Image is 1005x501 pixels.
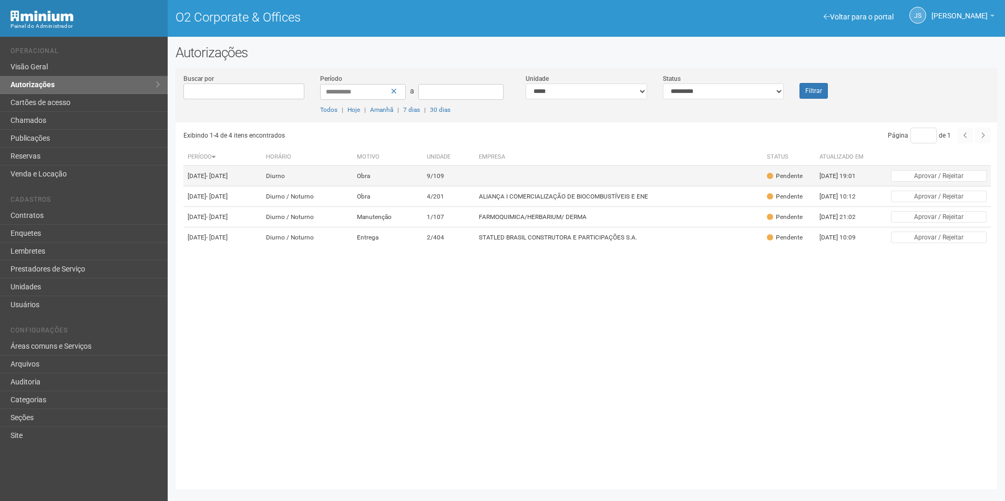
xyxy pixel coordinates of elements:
li: Operacional [11,47,160,58]
button: Aprovar / Rejeitar [891,170,987,182]
div: Pendente [767,192,803,201]
div: Painel do Administrador [11,22,160,31]
span: - [DATE] [206,193,228,200]
div: Pendente [767,233,803,242]
th: Motivo [353,149,423,166]
td: [DATE] 10:09 [815,227,873,248]
button: Aprovar / Rejeitar [891,191,987,202]
td: 9/109 [423,166,475,186]
label: Status [663,74,681,83]
span: | [397,106,399,113]
td: [DATE] [183,227,262,248]
label: Buscar por [183,74,214,83]
a: 30 dias [430,106,450,113]
span: - [DATE] [206,172,228,180]
th: Unidade [423,149,475,166]
th: Período [183,149,262,166]
li: Cadastros [11,196,160,207]
td: [DATE] [183,186,262,207]
span: - [DATE] [206,213,228,221]
td: Diurno / Noturno [262,186,353,207]
td: Obra [353,186,423,207]
th: Horário [262,149,353,166]
td: 4/201 [423,186,475,207]
h1: O2 Corporate & Offices [176,11,579,24]
li: Configurações [11,327,160,338]
div: Exibindo 1-4 de 4 itens encontrados [183,128,584,143]
div: Pendente [767,172,803,181]
div: Pendente [767,213,803,222]
td: 1/107 [423,207,475,227]
span: Página de 1 [888,132,951,139]
button: Aprovar / Rejeitar [891,211,987,223]
td: STATLED BRASIL CONSTRUTORA E PARTICIPAÇÕES S.A. [475,227,763,248]
a: [PERSON_NAME] [931,13,994,22]
td: FARMOQUIMICA/HERBARIUM/ DERMA [475,207,763,227]
a: JS [909,7,926,24]
a: Hoje [347,106,360,113]
button: Filtrar [799,83,828,99]
a: Todos [320,106,337,113]
th: Atualizado em [815,149,873,166]
td: [DATE] [183,207,262,227]
a: 7 dias [403,106,420,113]
td: Diurno / Noturno [262,227,353,248]
label: Período [320,74,342,83]
img: Minium [11,11,74,22]
td: Entrega [353,227,423,248]
td: Diurno [262,166,353,186]
td: [DATE] 21:02 [815,207,873,227]
span: - [DATE] [206,234,228,241]
span: | [424,106,426,113]
h2: Autorizações [176,45,997,60]
td: Manutenção [353,207,423,227]
span: Jeferson Souza [931,2,988,20]
span: | [342,106,343,113]
a: Voltar para o portal [824,13,894,21]
td: Diurno / Noturno [262,207,353,227]
span: a [410,87,414,95]
td: 2/404 [423,227,475,248]
label: Unidade [526,74,549,83]
td: [DATE] 19:01 [815,166,873,186]
th: Status [763,149,815,166]
td: ALIANÇA I COMERCIALIZAÇÃO DE BIOCOMBUSTÍVEIS E ENE [475,186,763,207]
th: Empresa [475,149,763,166]
span: | [364,106,366,113]
td: [DATE] [183,166,262,186]
td: Obra [353,166,423,186]
td: [DATE] 10:12 [815,186,873,207]
button: Aprovar / Rejeitar [891,232,987,243]
a: Amanhã [370,106,393,113]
